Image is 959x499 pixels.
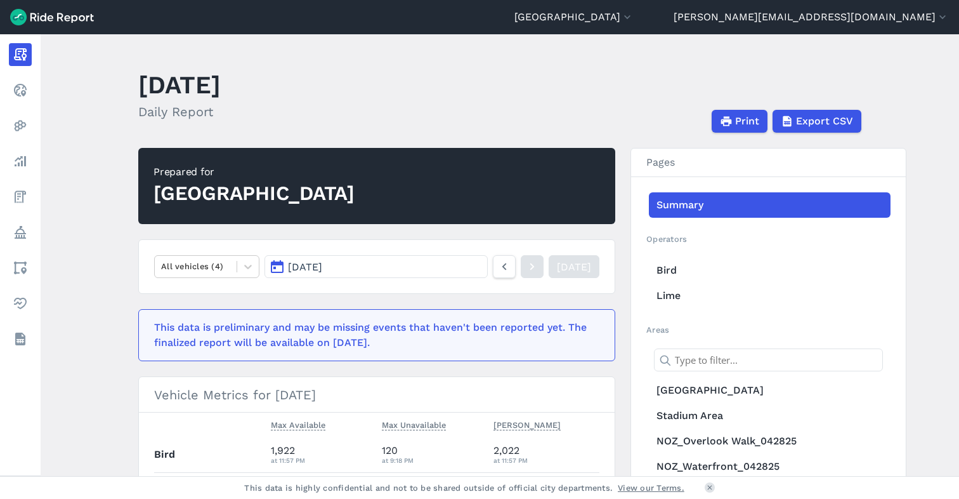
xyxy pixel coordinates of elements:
button: [DATE] [264,255,488,278]
span: Export CSV [796,114,853,129]
div: 2,022 [493,443,600,466]
h2: Daily Report [138,102,221,121]
a: Policy [9,221,32,244]
a: View our Terms. [618,482,684,494]
a: Stadium Area [649,403,891,429]
a: Areas [9,256,32,279]
button: Print [712,110,767,133]
h2: Operators [646,233,891,245]
h2: Areas [646,324,891,336]
a: Lime [649,283,891,309]
span: [DATE] [288,261,322,273]
a: [GEOGRAPHIC_DATA] [649,378,891,403]
span: Max Available [271,418,325,430]
button: Max Available [271,418,325,433]
span: Print [735,114,759,129]
span: Max Unavailable [382,418,446,430]
a: Realtime [9,79,32,102]
a: Report [9,43,32,66]
span: [PERSON_NAME] [493,418,561,430]
a: Analyze [9,150,32,173]
input: Type to filter... [654,349,883,371]
th: Bird [154,437,266,472]
button: [GEOGRAPHIC_DATA] [514,10,634,25]
div: at 11:57 PM [493,455,600,466]
a: NOZ_Overlook Walk_042825 [649,429,891,454]
div: at 11:57 PM [271,455,372,466]
a: Fees [9,185,32,208]
a: Bird [649,258,891,283]
a: Summary [649,192,891,218]
button: [PERSON_NAME] [493,418,561,433]
h3: Pages [631,149,906,177]
h3: Vehicle Metrics for [DATE] [139,377,615,413]
div: 1,922 [271,443,372,466]
a: Heatmaps [9,114,32,137]
div: 120 [382,443,483,466]
a: Datasets [9,328,32,350]
img: Ride Report [10,9,94,25]
div: Prepared for [153,164,355,180]
h1: [DATE] [138,67,221,102]
button: Max Unavailable [382,418,446,433]
a: [DATE] [549,255,599,278]
a: NOZ_Waterfront_042825 [649,454,891,479]
div: This data is preliminary and may be missing events that haven't been reported yet. The finalized ... [154,320,592,350]
div: [GEOGRAPHIC_DATA] [153,180,355,208]
a: Health [9,292,32,315]
button: [PERSON_NAME][EMAIL_ADDRESS][DOMAIN_NAME] [674,10,949,25]
button: Export CSV [773,110,861,133]
div: at 9:18 PM [382,455,483,466]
